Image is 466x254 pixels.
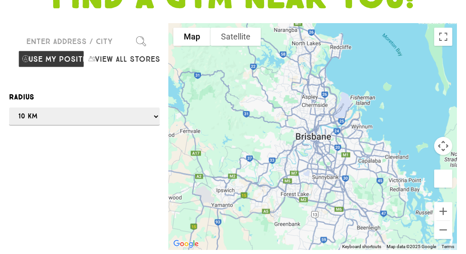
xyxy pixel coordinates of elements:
[84,50,151,68] button: View all stores
[342,244,381,250] button: Keyboard shortcuts
[387,244,436,249] span: Map data ©2025 Google
[211,28,261,46] button: Show satellite imagery
[434,170,452,188] button: Drag Pegman onto the map to open Street View
[434,221,452,239] button: Zoom out
[441,244,454,249] a: Terms (opens in new tab)
[9,91,160,103] label: Radius
[18,50,84,68] button: Use my position
[171,238,201,250] img: Google
[434,137,452,155] button: Map camera controls
[434,202,452,220] button: Zoom in
[136,36,146,46] img: search.svg
[173,28,211,46] button: Show street map
[434,28,452,46] button: Toggle fullscreen view
[171,238,201,250] a: Click to see this area on Google Maps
